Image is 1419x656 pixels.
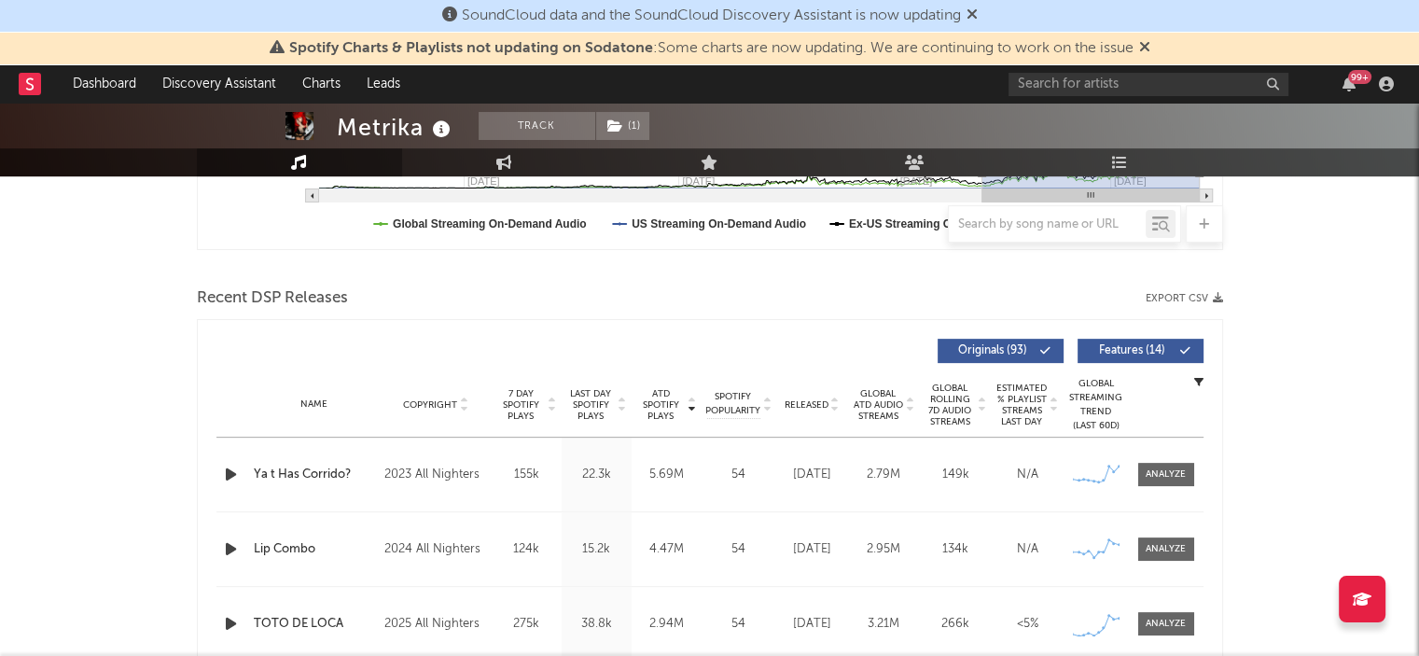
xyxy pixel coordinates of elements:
button: 99+ [1342,77,1356,91]
span: Spotify Popularity [705,390,760,418]
div: 2.95M [853,540,915,559]
div: 54 [706,540,772,559]
div: 2.94M [636,615,697,634]
div: 275k [496,615,557,634]
div: 15.2k [566,540,627,559]
div: 2025 All Nighters [384,613,486,635]
input: Search by song name or URL [949,217,1146,232]
div: Metrika [337,112,455,143]
div: 54 [706,466,772,484]
div: [DATE] [781,466,843,484]
a: Dashboard [60,65,149,103]
div: 266k [925,615,987,634]
button: (1) [596,112,649,140]
span: Global ATD Audio Streams [853,388,904,422]
span: 7 Day Spotify Plays [496,388,546,422]
button: Originals(93) [938,339,1064,363]
span: Dismiss [967,8,978,23]
button: Features(14) [1078,339,1203,363]
div: 54 [706,615,772,634]
div: 99 + [1348,70,1371,84]
span: Copyright [403,399,457,411]
input: Search for artists [1009,73,1288,96]
div: 5.69M [636,466,697,484]
div: 38.8k [566,615,627,634]
span: Features ( 14 ) [1090,345,1176,356]
span: Originals ( 93 ) [950,345,1036,356]
span: SoundCloud data and the SoundCloud Discovery Assistant is now updating [462,8,961,23]
div: [DATE] [781,615,843,634]
a: TOTO DE LOCA [254,615,376,634]
a: Discovery Assistant [149,65,289,103]
span: ATD Spotify Plays [636,388,686,422]
div: 134k [925,540,987,559]
div: 149k [925,466,987,484]
a: Ya t Has Corrido? [254,466,376,484]
div: 3.21M [853,615,915,634]
span: Released [785,399,828,411]
span: Estimated % Playlist Streams Last Day [996,383,1048,427]
div: 22.3k [566,466,627,484]
span: Global Rolling 7D Audio Streams [925,383,976,427]
div: N/A [996,540,1059,559]
a: Lip Combo [254,540,376,559]
span: Last Day Spotify Plays [566,388,616,422]
div: Name [254,398,376,412]
span: Spotify Charts & Playlists not updating on Sodatone [289,41,653,56]
span: Dismiss [1139,41,1150,56]
span: : Some charts are now updating. We are continuing to work on the issue [289,41,1134,56]
div: 4.47M [636,540,697,559]
span: ( 1 ) [595,112,650,140]
div: 2.79M [853,466,915,484]
div: 2023 All Nighters [384,464,486,486]
div: [DATE] [781,540,843,559]
a: Charts [289,65,354,103]
div: 155k [496,466,557,484]
div: <5% [996,615,1059,634]
div: Global Streaming Trend (Last 60D) [1068,377,1124,433]
button: Track [479,112,595,140]
a: Leads [354,65,413,103]
div: N/A [996,466,1059,484]
div: 2024 All Nighters [384,538,486,561]
span: Recent DSP Releases [197,287,348,310]
button: Export CSV [1146,293,1223,304]
div: 124k [496,540,557,559]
